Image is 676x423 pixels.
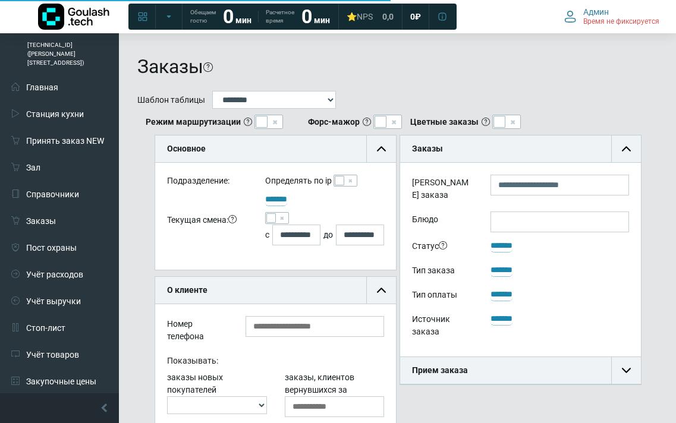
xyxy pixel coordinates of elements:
div: заказы, клиентов вернувшихся за [276,371,394,417]
span: NPS [357,12,373,21]
div: с до [265,225,385,245]
a: Обещаем гостю 0 мин Расчетное время 0 мин [183,6,337,27]
span: Админ [583,7,609,17]
div: Показывать: [158,353,393,371]
div: Номер телефона [158,316,237,347]
a: 0 ₽ [403,6,428,27]
div: Источник заказа [403,311,482,342]
label: Блюдо [403,211,482,232]
span: ₽ [415,11,421,22]
span: Расчетное время [266,8,294,25]
span: мин [314,15,330,25]
b: Форс-мажор [308,116,360,128]
b: Режим маршрутизации [146,116,241,128]
img: collapse [622,366,631,375]
img: collapse [622,144,631,153]
img: collapse [377,286,386,295]
img: collapse [377,144,386,153]
img: Логотип компании Goulash.tech [38,4,109,30]
b: Цветные заказы [410,116,479,128]
strong: 0 [223,5,234,28]
strong: 0 [301,5,312,28]
label: Определять по ip [265,175,332,187]
b: Заказы [412,144,443,153]
a: ⭐NPS 0,0 [339,6,401,27]
span: Время не фиксируется [583,17,659,27]
span: 0 [410,11,415,22]
div: Статус [403,238,482,257]
div: заказы новых покупателей [158,371,276,417]
h1: Заказы [137,55,203,78]
label: Шаблон таблицы [137,94,205,106]
span: 0,0 [382,11,394,22]
div: Текущая смена: [158,212,256,245]
div: Подразделение: [158,175,256,192]
b: Прием заказа [412,365,468,375]
b: О клиенте [167,285,207,295]
b: Основное [167,144,206,153]
span: Обещаем гостю [190,8,216,25]
label: [PERSON_NAME] заказа [403,175,482,206]
button: Админ Время не фиксируется [557,4,666,29]
div: Тип заказа [403,263,482,281]
span: мин [235,15,251,25]
div: ⭐ [347,11,373,22]
div: Тип оплаты [403,287,482,305]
